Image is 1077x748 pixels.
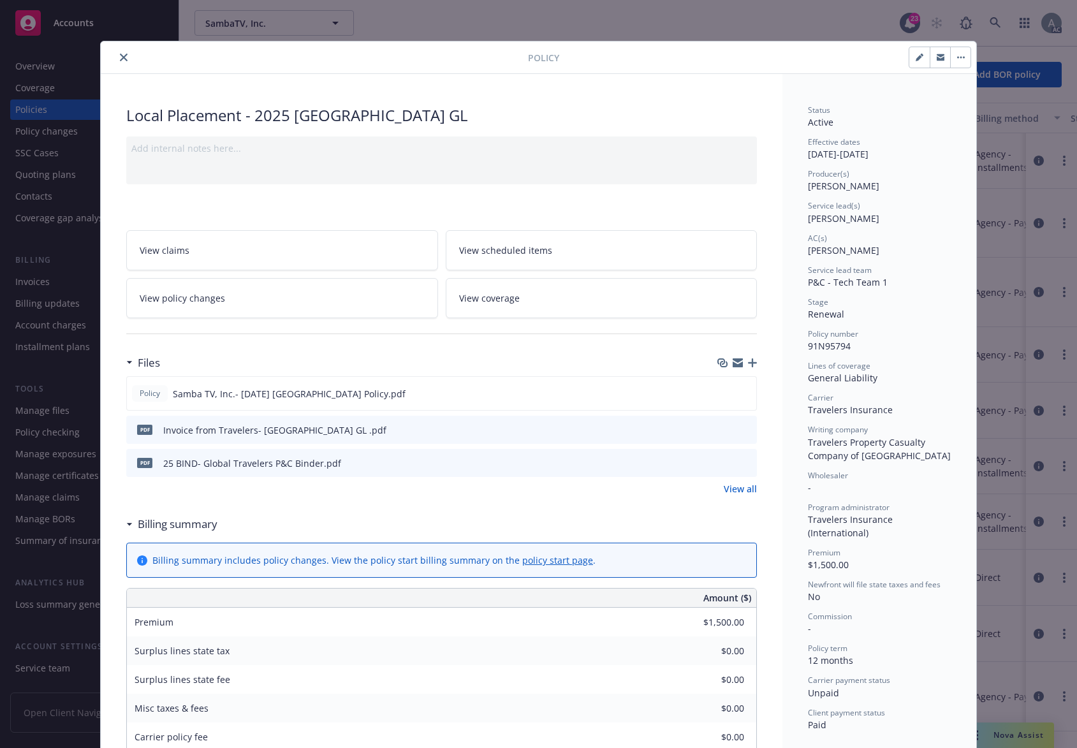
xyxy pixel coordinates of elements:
[808,622,811,634] span: -
[669,699,752,718] input: 0.00
[740,423,752,437] button: preview file
[808,308,844,320] span: Renewal
[808,116,833,128] span: Active
[135,702,209,714] span: Misc taxes & fees
[135,731,208,743] span: Carrier policy fee
[522,554,593,566] a: policy start page
[724,482,757,495] a: View all
[163,423,386,437] div: Invoice from Travelers- [GEOGRAPHIC_DATA] GL .pdf
[808,212,879,224] span: [PERSON_NAME]
[808,360,870,371] span: Lines of coverage
[808,547,840,558] span: Premium
[808,470,848,481] span: Wholesaler
[126,105,757,126] div: Local Placement - 2025 [GEOGRAPHIC_DATA] GL
[808,654,853,666] span: 12 months
[808,675,890,686] span: Carrier payment status
[808,707,885,718] span: Client payment status
[808,481,811,494] span: -
[808,611,852,622] span: Commission
[808,168,849,179] span: Producer(s)
[703,591,751,605] span: Amount ($)
[459,291,520,305] span: View coverage
[719,387,729,400] button: download file
[669,613,752,632] input: 0.00
[138,516,217,532] h3: Billing summary
[808,244,879,256] span: [PERSON_NAME]
[126,278,438,318] a: View policy changes
[669,670,752,689] input: 0.00
[720,457,730,470] button: download file
[740,387,751,400] button: preview file
[808,590,820,603] span: No
[808,502,890,513] span: Program administrator
[116,50,131,65] button: close
[126,355,160,371] div: Files
[808,559,849,571] span: $1,500.00
[173,387,406,400] span: Samba TV, Inc.- [DATE] [GEOGRAPHIC_DATA] Policy.pdf
[808,328,858,339] span: Policy number
[808,276,888,288] span: P&C - Tech Team 1
[740,457,752,470] button: preview file
[808,180,879,192] span: [PERSON_NAME]
[669,642,752,661] input: 0.00
[808,136,951,161] div: [DATE] - [DATE]
[808,392,833,403] span: Carrier
[152,554,596,567] div: Billing summary includes policy changes. View the policy start billing summary on the .
[446,278,758,318] a: View coverage
[135,645,230,657] span: Surplus lines state tax
[137,425,152,434] span: pdf
[808,265,872,275] span: Service lead team
[137,388,163,399] span: Policy
[126,516,217,532] div: Billing summary
[131,142,752,155] div: Add internal notes here...
[140,244,189,257] span: View claims
[138,355,160,371] h3: Files
[808,513,895,539] span: Travelers Insurance (International)
[135,616,173,628] span: Premium
[808,233,827,244] span: AC(s)
[808,340,851,352] span: 91N95794
[808,687,839,699] span: Unpaid
[446,230,758,270] a: View scheduled items
[808,136,860,147] span: Effective dates
[459,244,552,257] span: View scheduled items
[808,643,847,654] span: Policy term
[808,424,868,435] span: Writing company
[808,404,893,416] span: Travelers Insurance
[669,728,752,747] input: 0.00
[135,673,230,686] span: Surplus lines state fee
[808,436,951,462] span: Travelers Property Casualty Company of [GEOGRAPHIC_DATA]
[126,230,438,270] a: View claims
[808,719,826,731] span: Paid
[528,51,559,64] span: Policy
[140,291,225,305] span: View policy changes
[808,297,828,307] span: Stage
[808,200,860,211] span: Service lead(s)
[808,579,941,590] span: Newfront will file state taxes and fees
[720,423,730,437] button: download file
[808,371,951,385] div: General Liability
[137,458,152,467] span: pdf
[808,105,830,115] span: Status
[163,457,341,470] div: 25 BIND- Global Travelers P&C Binder.pdf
